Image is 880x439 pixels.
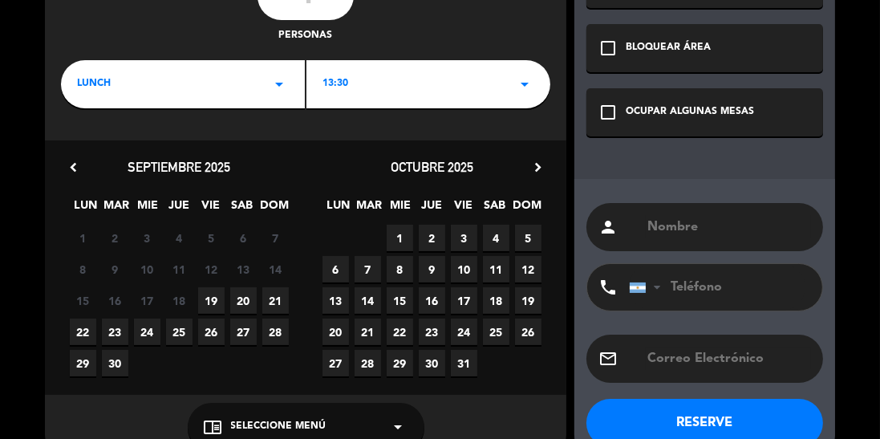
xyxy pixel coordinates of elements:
span: 14 [262,256,289,283]
span: 17 [451,287,477,314]
span: MAR [103,196,130,222]
span: 16 [419,287,445,314]
span: JUE [166,196,193,222]
span: 4 [166,225,193,251]
span: 21 [262,287,289,314]
div: OCUPAR ALGUNAS MESAS [626,104,754,120]
span: 27 [230,319,257,345]
i: arrow_drop_down [270,75,289,94]
span: 24 [134,319,160,345]
span: 3 [451,225,477,251]
input: Nombre [646,216,811,238]
div: BLOQUEAR ÁREA [626,40,711,56]
i: arrow_drop_down [515,75,534,94]
span: 12 [198,256,225,283]
span: 21 [355,319,381,345]
span: 28 [262,319,289,345]
span: LUN [325,196,351,222]
div: Argentina: +54 [630,265,667,310]
span: 15 [387,287,413,314]
span: 3 [134,225,160,251]
span: 13:30 [322,76,348,92]
i: check_box_outline_blank [598,39,618,58]
span: 24 [451,319,477,345]
span: 2 [102,225,128,251]
span: 16 [102,287,128,314]
span: MIE [135,196,161,222]
span: 23 [102,319,128,345]
span: 22 [387,319,413,345]
span: 20 [230,287,257,314]
span: 13 [230,256,257,283]
span: 14 [355,287,381,314]
span: 8 [70,256,96,283]
span: VIE [197,196,224,222]
span: 5 [198,225,225,251]
i: chrome_reader_mode [204,417,223,437]
span: 13 [322,287,349,314]
span: 18 [166,287,193,314]
span: 31 [451,350,477,376]
span: 4 [483,225,509,251]
i: email [598,349,618,368]
input: Correo Electrónico [646,348,811,370]
span: 30 [102,350,128,376]
span: JUE [419,196,445,222]
input: Teléfono [629,264,805,311]
span: VIE [450,196,476,222]
span: octubre 2025 [391,159,473,175]
span: DOM [513,196,539,222]
span: lunch [77,76,111,92]
span: 12 [515,256,541,283]
span: 29 [387,350,413,376]
span: 25 [483,319,509,345]
span: 8 [387,256,413,283]
span: 9 [419,256,445,283]
i: chevron_right [529,159,546,176]
span: 10 [134,256,160,283]
span: 15 [70,287,96,314]
span: 1 [70,225,96,251]
span: 10 [451,256,477,283]
i: check_box_outline_blank [598,103,618,122]
span: 2 [419,225,445,251]
span: 9 [102,256,128,283]
span: LUN [72,196,99,222]
span: 22 [70,319,96,345]
span: 23 [419,319,445,345]
span: 20 [322,319,349,345]
span: 25 [166,319,193,345]
span: 30 [419,350,445,376]
span: DOM [260,196,286,222]
span: Seleccione Menú [231,419,326,435]
span: 7 [262,225,289,251]
span: septiembre 2025 [128,159,231,175]
span: 26 [198,319,225,345]
span: 28 [355,350,381,376]
span: SAB [481,196,508,222]
span: 19 [198,287,225,314]
span: 5 [515,225,541,251]
span: 18 [483,287,509,314]
span: 29 [70,350,96,376]
span: 17 [134,287,160,314]
span: MAR [356,196,383,222]
span: 11 [483,256,509,283]
span: 1 [387,225,413,251]
span: 11 [166,256,193,283]
span: personas [279,28,333,44]
i: chevron_left [65,159,82,176]
span: 6 [230,225,257,251]
i: phone [598,278,618,297]
i: arrow_drop_down [389,417,408,437]
i: person [598,217,618,237]
span: SAB [229,196,255,222]
span: 6 [322,256,349,283]
span: 7 [355,256,381,283]
span: 27 [322,350,349,376]
span: 19 [515,287,541,314]
span: MIE [387,196,414,222]
span: 26 [515,319,541,345]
